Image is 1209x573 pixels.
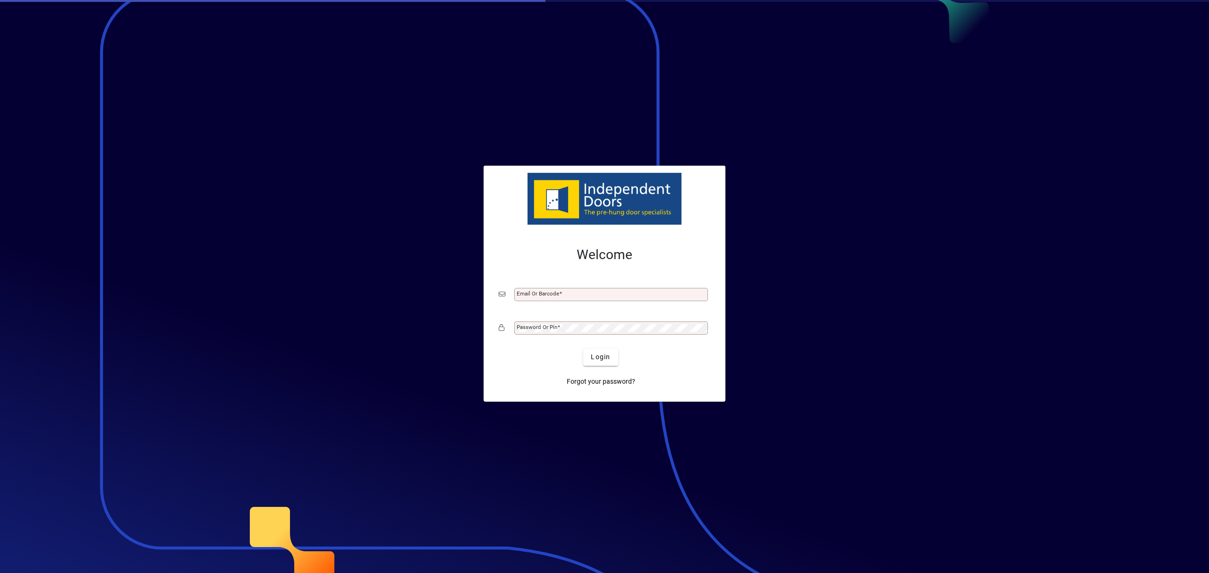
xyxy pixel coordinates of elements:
[563,373,639,390] a: Forgot your password?
[583,349,618,366] button: Login
[517,290,559,297] mat-label: Email or Barcode
[591,352,610,362] span: Login
[517,324,557,330] mat-label: Password or Pin
[567,377,635,387] span: Forgot your password?
[499,247,710,263] h2: Welcome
